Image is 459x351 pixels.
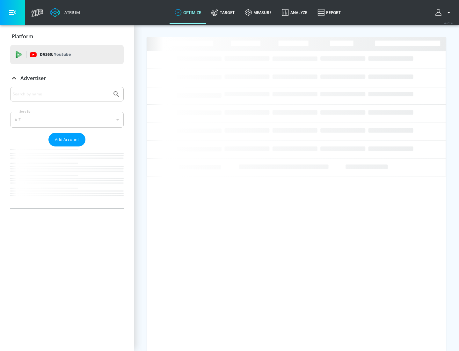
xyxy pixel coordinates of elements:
p: DV360: [40,51,71,58]
div: DV360: Youtube [10,45,124,64]
div: Platform [10,27,124,45]
input: Search by name [13,90,109,98]
span: v 4.25.4 [444,21,453,25]
div: A-Z [10,112,124,128]
button: Add Account [48,133,85,146]
a: Target [206,1,240,24]
div: Atrium [62,10,80,15]
a: Analyze [277,1,312,24]
p: Youtube [54,51,71,58]
a: Report [312,1,346,24]
a: measure [240,1,277,24]
nav: list of Advertiser [10,146,124,208]
a: optimize [170,1,206,24]
label: Sort By [18,109,32,114]
p: Advertiser [20,75,46,82]
span: Add Account [55,136,79,143]
div: Advertiser [10,87,124,208]
p: Platform [12,33,33,40]
a: Atrium [50,8,80,17]
div: Advertiser [10,69,124,87]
